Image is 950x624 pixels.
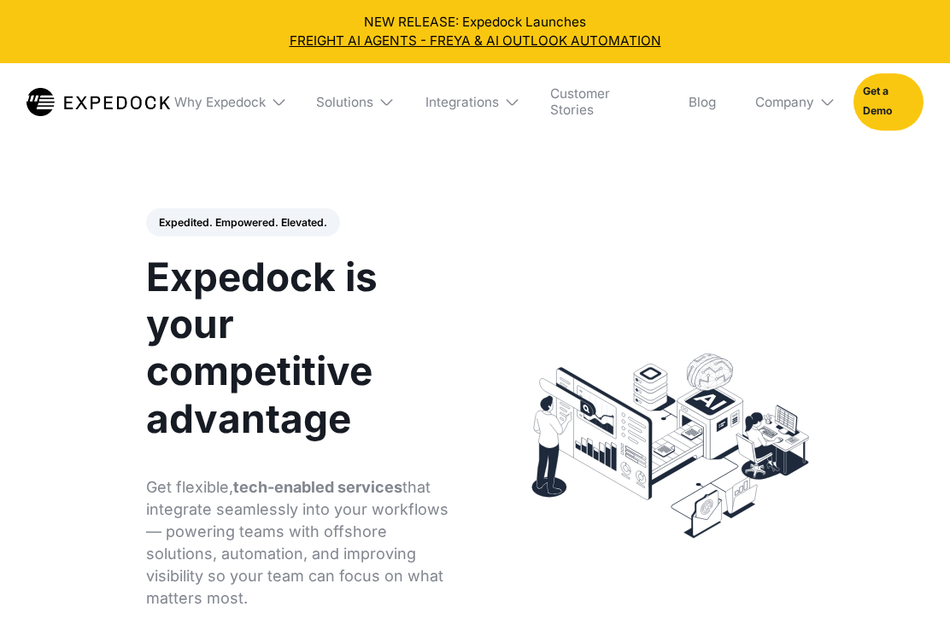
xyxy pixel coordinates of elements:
[853,73,924,131] a: Get a Demo
[742,63,840,142] div: Company
[425,94,499,110] div: Integrations
[537,63,662,142] a: Customer Stories
[13,32,936,50] a: FREIGHT AI AGENTS - FREYA & AI OUTLOOK AUTOMATION
[161,63,290,142] div: Why Expedock
[13,13,936,50] div: NEW RELEASE: Expedock Launches
[174,94,266,110] div: Why Expedock
[146,476,454,609] p: Get flexible, that integrate seamlessly into your workflows — powering teams with offshore soluti...
[146,254,454,442] h1: Expedock is your competitive advantage
[233,478,402,496] strong: tech-enabled services
[413,63,525,142] div: Integrations
[316,94,373,110] div: Solutions
[755,94,814,110] div: Company
[302,63,399,142] div: Solutions
[675,63,729,142] a: Blog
